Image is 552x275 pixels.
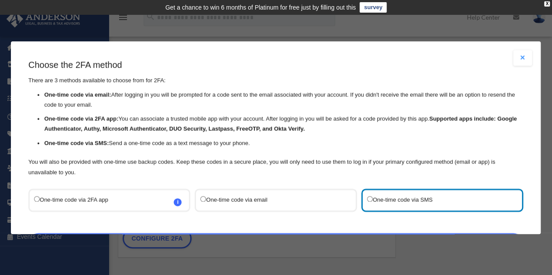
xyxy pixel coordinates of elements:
[201,194,343,206] label: One-time code via email
[174,198,182,206] span: i
[45,138,524,148] li: Send a one-time code as a text message to your phone.
[45,139,109,146] strong: One-time code via SMS:
[165,2,356,13] div: Get a chance to win 6 months of Platinum for free just by filling out this
[360,2,387,13] a: survey
[45,90,524,110] li: After logging in you will be prompted for a code sent to the email associated with your account. ...
[28,59,523,178] div: There are 3 methods available to choose from for 2FA:
[544,1,550,7] div: close
[28,59,523,71] h3: Choose the 2FA method
[34,196,40,202] input: One-time code via 2FA appi
[28,157,523,178] p: You will also be provided with one-time use backup codes. Keep these codes in a secure place, you...
[201,196,206,202] input: One-time code via email
[45,91,111,98] strong: One-time code via email:
[367,196,373,202] input: One-time code via SMS
[45,115,119,122] strong: One-time code via 2FA app:
[28,233,523,253] a: Next Step
[45,114,524,134] li: You can associate a trusted mobile app with your account. After logging in you will be asked for ...
[45,115,517,132] strong: Supported apps include: Google Authenticator, Authy, Microsoft Authenticator, DUO Security, Lastp...
[34,194,176,206] label: One-time code via 2FA app
[367,194,509,206] label: One-time code via SMS
[513,50,532,66] button: Close modal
